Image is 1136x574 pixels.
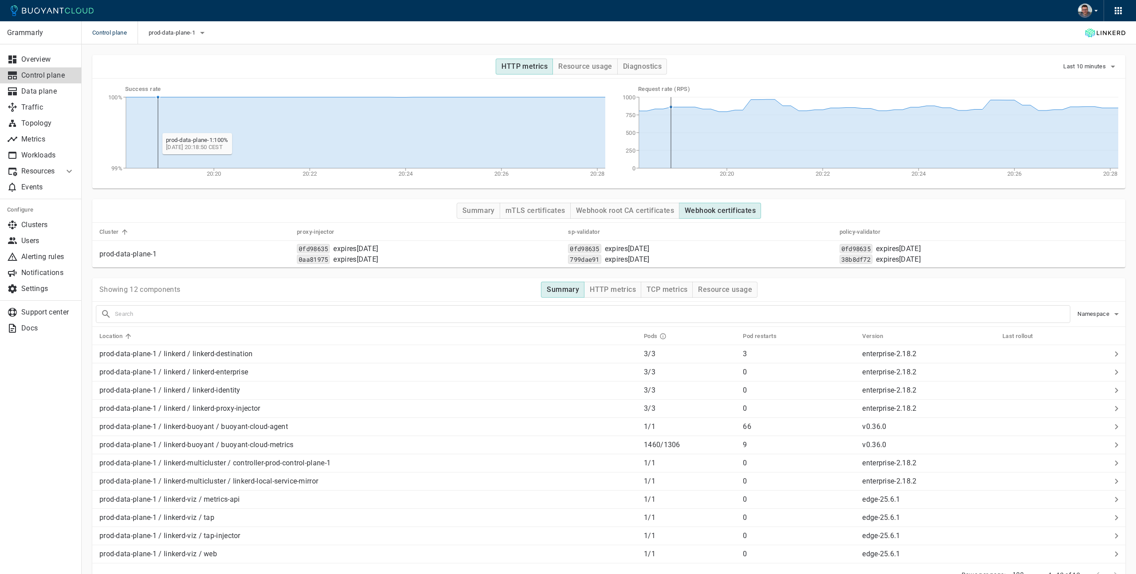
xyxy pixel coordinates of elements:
p: prod-data-plane-1 / linkerd-multicluster / linkerd-local-service-mirror [99,477,637,486]
p: 1 / 1 [644,495,736,504]
span: Version [862,332,895,340]
code: 0fd98635 [568,244,601,253]
p: enterprise-2.18.2 [862,404,916,413]
h5: Pods [644,333,658,340]
h4: Resource usage [558,62,612,71]
h4: TCP metrics [647,285,687,294]
button: prod-data-plane-1 [149,26,208,39]
span: Control plane [92,21,138,44]
p: 1 / 1 [644,513,736,522]
button: HTTP metrics [584,282,641,298]
p: Control plane [21,71,75,80]
p: prod-data-plane-1 / linkerd-viz / web [99,550,637,558]
p: expires [333,255,378,264]
p: v0.36.0 [862,422,886,431]
p: 1 / 1 [644,422,736,431]
tspan: 20:26 [1007,170,1022,177]
p: prod-data-plane-1 / linkerd / linkerd-enterprise [99,368,637,377]
p: prod-data-plane-1 / linkerd / linkerd-identity [99,386,637,395]
p: 1 / 1 [644,459,736,468]
tspan: 20:22 [303,170,317,177]
h5: Cluster [99,228,119,236]
p: prod-data-plane-1 / linkerd / linkerd-proxy-injector [99,404,637,413]
p: enterprise-2.18.2 [862,459,916,467]
h5: Location [99,333,122,340]
p: prod-data-plane-1 / linkerd-buoyant / buoyant-cloud-metrics [99,440,637,449]
h4: Diagnostics [623,62,662,71]
img: Alex Zakhariash [1078,4,1092,18]
p: 1 / 1 [644,550,736,558]
button: Diagnostics [617,59,667,75]
p: 3 / 3 [644,350,736,358]
p: 0 [743,495,855,504]
time-until: [DATE] [899,255,921,263]
span: sp-validator [568,228,611,236]
h4: HTTP metrics [590,285,636,294]
button: Webhook root CA certificates [570,203,679,219]
span: Mon, 13 Oct 2025 15:53:17 CEST / Mon, 13 Oct 2025 13:53:17 UTC [605,255,650,264]
code: 0aa81975 [297,255,330,264]
p: Resources [21,167,57,176]
p: expires [605,255,650,264]
code: 799dae91 [568,255,601,264]
time-until: [DATE] [357,255,379,263]
tspan: 0 [632,165,635,172]
span: Namespace [1077,311,1111,318]
p: 0 [743,368,855,377]
p: expires [333,244,378,253]
span: prod-data-plane-1 [149,29,197,36]
button: Summary [457,203,500,219]
p: enterprise-2.18.2 [862,477,916,485]
p: Showing 12 components [99,285,180,294]
span: Pod restarts [743,332,788,340]
p: prod-data-plane-1 / linkerd-viz / metrics-api [99,495,637,504]
time-until: [DATE] [899,244,921,253]
p: Workloads [21,151,75,160]
tspan: 20:28 [590,170,605,177]
input: Search [115,308,1070,320]
p: prod-data-plane-1 / linkerd-multicluster / controller-prod-control-plane-1 [99,459,637,468]
span: Cluster [99,228,130,236]
tspan: 1000 [623,94,635,101]
h4: Summary [547,285,579,294]
span: Last 10 minutes [1063,63,1108,70]
p: 9 [743,440,855,449]
code: 38b8df72 [840,255,872,264]
button: Webhook certificates [679,203,761,219]
time-until: [DATE] [628,255,650,263]
h4: HTTP metrics [501,62,548,71]
h5: Version [862,333,883,340]
code: 0fd98635 [840,244,872,253]
span: proxy-injector [297,228,346,236]
span: Tue, 13 Feb 2052 11:27:30 CET / Tue, 13 Feb 2052 10:27:30 UTC [333,244,378,253]
span: policy-validator [840,228,892,236]
time-until: [DATE] [628,244,650,253]
h5: proxy-injector [297,228,335,236]
button: Resource usage [552,59,618,75]
p: Users [21,236,75,245]
h4: Webhook root CA certificates [576,206,674,215]
span: Mon, 13 Oct 2025 15:53:33 CEST / Mon, 13 Oct 2025 13:53:33 UTC [876,255,921,264]
tspan: 250 [626,147,635,154]
h5: sp-validator [568,228,600,236]
p: expires [605,244,650,253]
tspan: 99% [111,165,122,172]
p: Docs [21,324,75,333]
button: Resource usage [692,282,757,298]
p: enterprise-2.18.2 [862,386,916,394]
p: Alerting rules [21,252,75,261]
p: edge-25.6.1 [862,495,900,503]
p: 66 [743,422,855,431]
h5: Pod restarts [743,333,777,340]
button: Summary [541,282,584,298]
p: Data plane [21,87,75,96]
p: 0 [743,531,855,540]
p: Metrics [21,135,75,144]
p: edge-25.6.1 [862,550,900,558]
button: TCP metrics [641,282,693,298]
tspan: 20:26 [494,170,509,177]
p: 3 / 3 [644,368,736,377]
tspan: 750 [626,112,635,118]
button: HTTP metrics [496,59,553,75]
span: Location [99,332,134,340]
